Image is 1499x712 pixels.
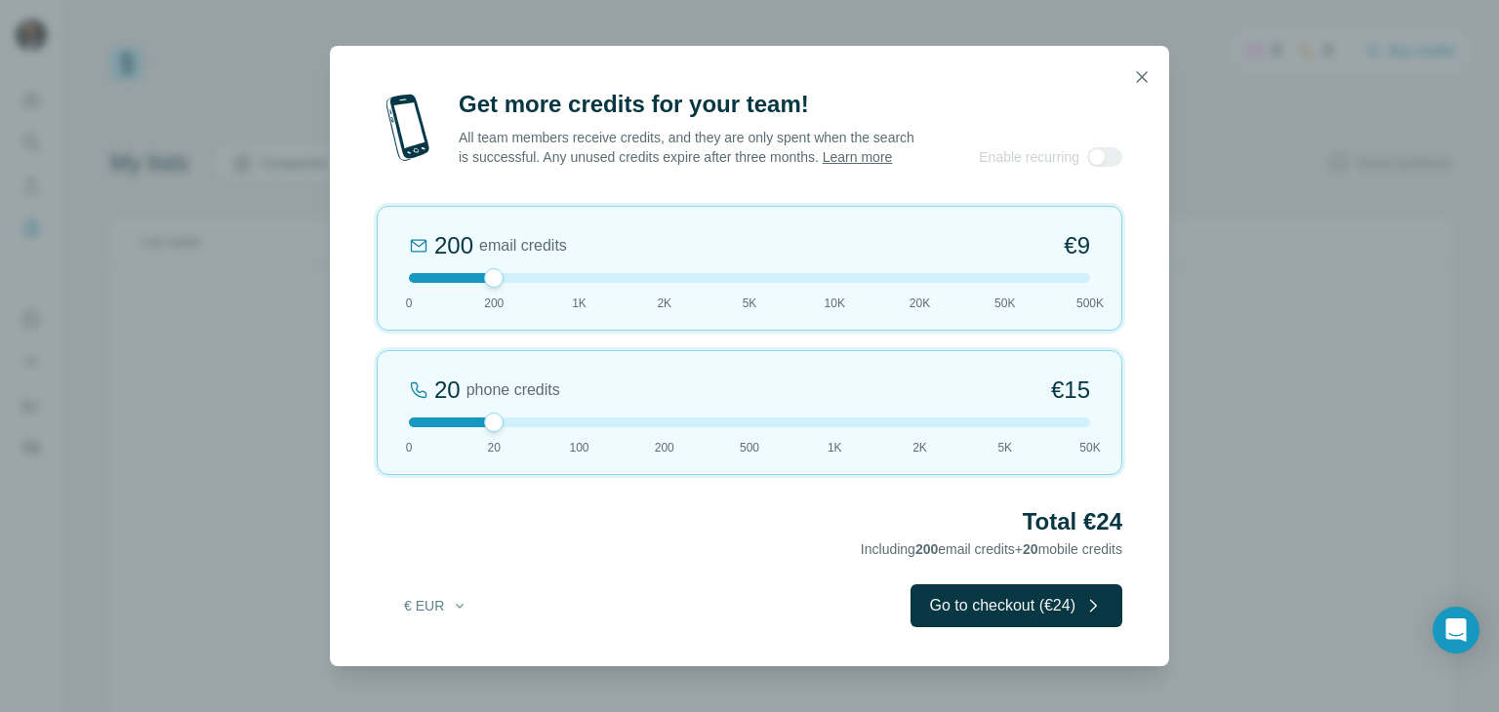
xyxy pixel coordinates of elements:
[1064,230,1090,261] span: €9
[1023,541,1038,557] span: 20
[406,295,413,312] span: 0
[459,128,916,167] p: All team members receive credits, and they are only spent when the search is successful. Any unus...
[434,230,473,261] div: 200
[823,149,893,165] a: Learn more
[1076,295,1104,312] span: 500K
[377,89,439,167] img: mobile-phone
[1079,439,1100,456] span: 50K
[390,588,481,623] button: € EUR
[825,295,845,312] span: 10K
[572,295,587,312] span: 1K
[377,506,1122,537] h2: Total €24
[828,439,842,456] span: 1K
[406,439,413,456] span: 0
[979,147,1079,167] span: Enable recurring
[479,234,567,257] span: email credits
[466,378,560,402] span: phone credits
[484,295,504,312] span: 200
[655,439,674,456] span: 200
[1433,607,1479,653] div: Open Intercom Messenger
[997,439,1012,456] span: 5K
[915,541,938,557] span: 200
[861,541,1122,557] span: Including email credits + mobile credits
[569,439,588,456] span: 100
[912,439,927,456] span: 2K
[910,295,930,312] span: 20K
[994,295,1015,312] span: 50K
[740,439,759,456] span: 500
[434,375,461,406] div: 20
[488,439,501,456] span: 20
[743,295,757,312] span: 5K
[657,295,671,312] span: 2K
[911,584,1122,627] button: Go to checkout (€24)
[1051,375,1090,406] span: €15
